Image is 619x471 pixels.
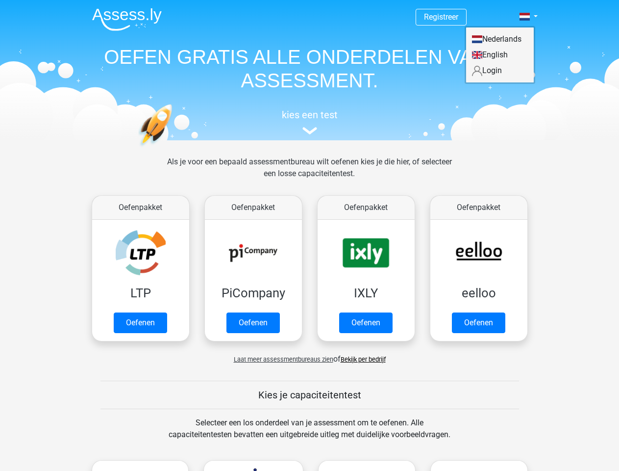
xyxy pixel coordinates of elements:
a: Nederlands [466,31,534,47]
a: Login [466,63,534,78]
a: Oefenen [339,313,393,333]
a: Oefenen [452,313,505,333]
img: oefenen [138,104,210,193]
a: Oefenen [114,313,167,333]
a: Oefenen [226,313,280,333]
span: Laat meer assessmentbureaus zien [234,356,333,363]
img: Assessly [92,8,162,31]
a: English [466,47,534,63]
h5: Kies je capaciteitentest [100,389,519,401]
div: Als je voor een bepaald assessmentbureau wilt oefenen kies je die hier, of selecteer een losse ca... [159,156,460,191]
h1: OEFEN GRATIS ALLE ONDERDELEN VAN JE ASSESSMENT. [84,45,535,92]
a: kies een test [84,109,535,135]
a: Registreer [424,12,458,22]
div: of [84,345,535,365]
a: Bekijk per bedrijf [341,356,386,363]
div: Selecteer een los onderdeel van je assessment om te oefenen. Alle capaciteitentesten bevatten een... [159,417,460,452]
h5: kies een test [84,109,535,121]
img: assessment [302,127,317,134]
